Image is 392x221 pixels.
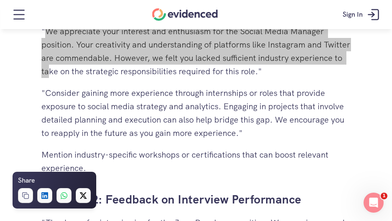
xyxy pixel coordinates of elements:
p: Mention industry-specific workshops or certifications that can boost relevant experience. [41,148,351,175]
h3: Example 2: Feedback on Interview Performance [41,191,351,208]
p: "Consider gaining more experience through internships or roles that provide exposure to social me... [41,86,351,140]
a: Home [152,8,218,21]
a: Sign In [336,2,388,27]
span: 1 [381,193,387,199]
iframe: Intercom live chat [364,193,384,213]
p: Sign In [343,9,363,20]
h6: Share [18,175,35,186]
